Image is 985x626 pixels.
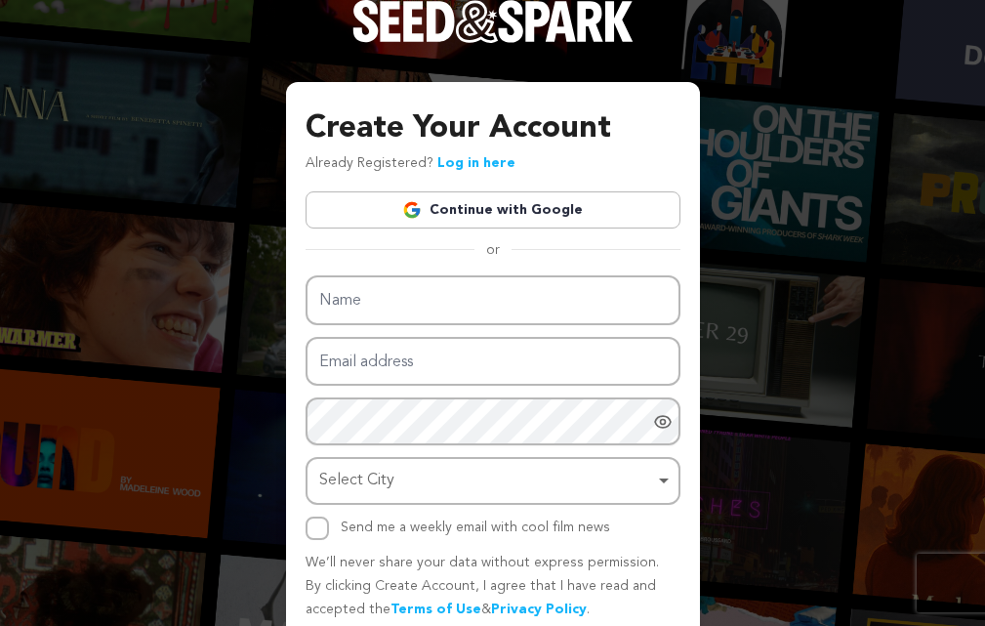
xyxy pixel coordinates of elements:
h3: Create Your Account [306,105,680,152]
a: Log in here [437,156,515,170]
span: or [474,240,512,260]
a: Show password as plain text. Warning: this will display your password on the screen. [653,412,673,432]
input: Email address [306,337,680,387]
p: Already Registered? [306,152,515,176]
img: Google logo [402,200,422,220]
p: We’ll never share your data without express permission. By clicking Create Account, I agree that ... [306,552,680,621]
label: Send me a weekly email with cool film news [341,521,610,534]
a: Privacy Policy [491,603,587,616]
a: Continue with Google [306,191,680,229]
a: Terms of Use [390,603,481,616]
input: Name [306,275,680,325]
div: Select City [319,467,655,495]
